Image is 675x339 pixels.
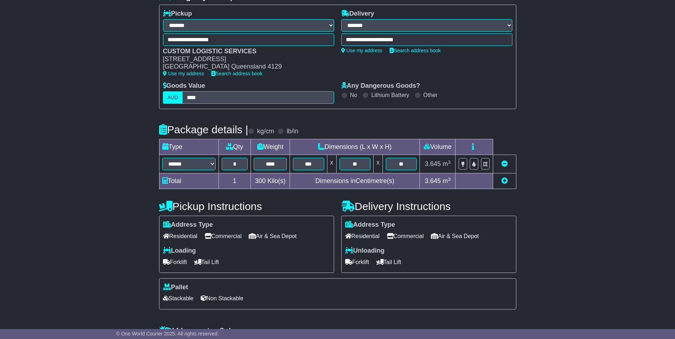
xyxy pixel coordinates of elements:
[159,200,334,212] h4: Pickup Instructions
[163,247,196,255] label: Loading
[163,284,188,291] label: Pallet
[251,139,290,155] td: Weight
[373,155,383,173] td: x
[159,173,218,189] td: Total
[159,325,516,337] h4: Warranty & Insurance
[425,177,441,184] span: 3.645
[448,160,451,165] sup: 3
[211,71,263,76] a: Search address book
[163,48,327,55] div: CUSTOM LOGISTIC SERVICES
[163,82,205,90] label: Goods Value
[205,231,242,242] span: Commercial
[327,155,336,173] td: x
[341,200,516,212] h4: Delivery Instructions
[255,177,266,184] span: 300
[201,293,243,304] span: Non Stackable
[341,10,374,18] label: Delivery
[443,160,451,167] span: m
[443,177,451,184] span: m
[345,247,385,255] label: Unloading
[163,10,192,18] label: Pickup
[371,92,409,98] label: Lithium Battery
[218,173,251,189] td: 1
[249,231,297,242] span: Air & Sea Depot
[159,124,248,135] h4: Package details |
[420,139,455,155] td: Volume
[194,257,219,268] span: Tail Lift
[257,128,274,135] label: kg/cm
[345,257,369,268] span: Forklift
[423,92,438,98] label: Other
[341,82,420,90] label: Any Dangerous Goods?
[218,139,251,155] td: Qty
[345,221,395,229] label: Address Type
[163,71,204,76] a: Use my address
[387,231,424,242] span: Commercial
[448,177,451,182] sup: 3
[501,177,508,184] a: Add new item
[159,139,218,155] td: Type
[425,160,441,167] span: 3.645
[390,48,441,53] a: Search address book
[290,173,420,189] td: Dimensions in Centimetre(s)
[376,257,401,268] span: Tail Lift
[163,293,194,304] span: Stackable
[501,160,508,167] a: Remove this item
[350,92,357,98] label: No
[116,331,219,337] span: © One World Courier 2025. All rights reserved.
[431,231,479,242] span: Air & Sea Depot
[163,55,327,63] div: [STREET_ADDRESS]
[163,221,213,229] label: Address Type
[251,173,290,189] td: Kilo(s)
[163,257,187,268] span: Forklift
[286,128,298,135] label: lb/in
[345,231,380,242] span: Residential
[290,139,420,155] td: Dimensions (L x W x H)
[341,48,383,53] a: Use my address
[163,63,327,71] div: [GEOGRAPHIC_DATA] Queensland 4129
[163,91,183,104] label: AUD
[163,231,197,242] span: Residential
